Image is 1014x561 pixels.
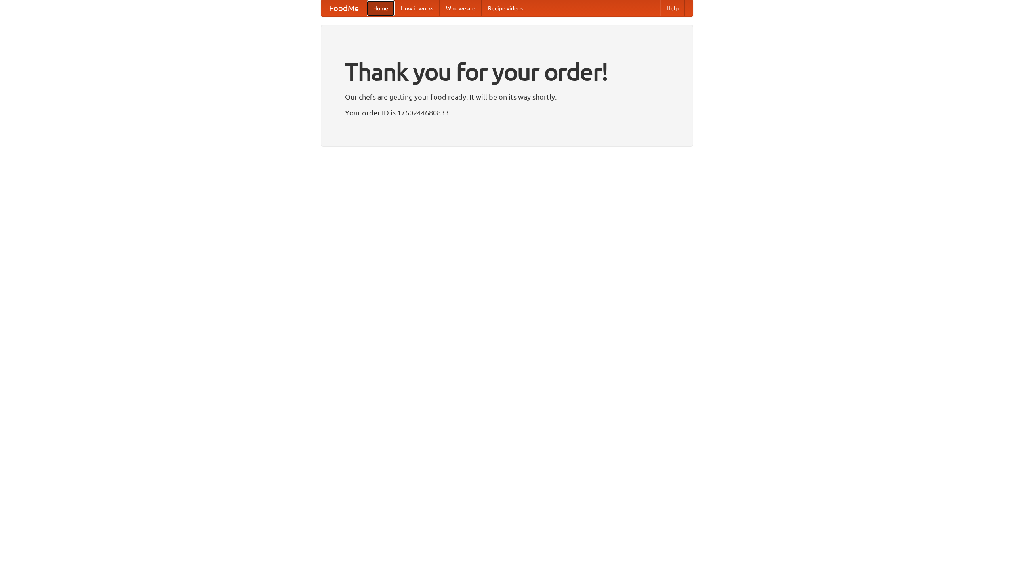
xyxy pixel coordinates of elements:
[395,0,440,16] a: How it works
[482,0,529,16] a: Recipe videos
[660,0,685,16] a: Help
[345,91,669,103] p: Our chefs are getting your food ready. It will be on its way shortly.
[345,53,669,91] h1: Thank you for your order!
[345,107,669,119] p: Your order ID is 1760244680833.
[321,0,367,16] a: FoodMe
[440,0,482,16] a: Who we are
[367,0,395,16] a: Home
